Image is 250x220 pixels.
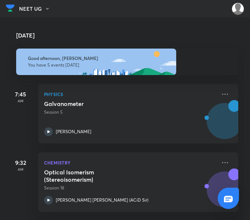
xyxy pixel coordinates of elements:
h5: 9:32 [6,158,35,167]
img: Company Logo [6,3,15,14]
h5: 7:45 [6,90,35,99]
h5: Optical Isomerism (Stereoisomerism) [44,168,135,183]
p: [PERSON_NAME] [56,128,91,135]
img: Avatar [207,175,242,211]
h6: Good afternoon, [PERSON_NAME] [28,56,227,61]
h4: [DATE] [16,32,246,38]
h5: Galvanometer [44,100,135,107]
button: NEET UG [19,3,54,14]
p: Session 5 [44,109,216,116]
p: Physics [44,90,216,99]
img: Amisha Rani [232,3,244,15]
p: Session 18 [44,185,216,191]
img: afternoon [16,49,176,75]
p: You have 5 events [DATE] [28,62,227,68]
img: Avatar [207,107,242,142]
p: Chemistry [44,158,216,167]
p: AM [6,99,35,103]
p: AM [6,167,35,171]
a: Company Logo [6,3,15,15]
p: [PERSON_NAME] [PERSON_NAME] (ACiD Sir) [56,197,148,203]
